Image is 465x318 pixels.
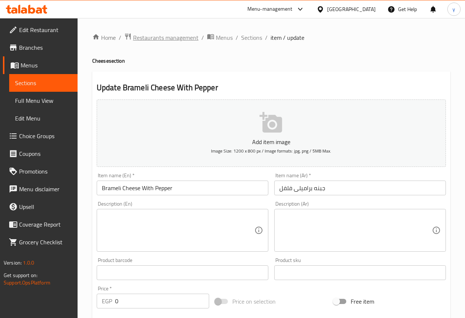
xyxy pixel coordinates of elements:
p: Add item image [108,137,434,146]
a: Menu disclaimer [3,180,78,198]
span: item / update [271,33,304,42]
a: Sections [9,74,78,92]
span: Full Menu View [15,96,72,105]
div: Menu-management [247,5,293,14]
p: EGP [102,297,112,305]
div: [GEOGRAPHIC_DATA] [327,5,376,13]
span: Menus [216,33,233,42]
span: Coupons [19,149,72,158]
span: Version: [4,258,22,268]
input: Please enter product sku [274,265,446,280]
input: Enter name En [97,181,268,195]
a: Support.OpsPlatform [4,278,50,287]
input: Please enter price [115,294,209,308]
li: / [119,33,121,42]
span: Menus [21,61,72,70]
span: Get support on: [4,270,37,280]
input: Enter name Ar [274,181,446,195]
span: Promotions [19,167,72,176]
span: Image Size: 1200 x 800 px / Image formats: jpg, png / 5MB Max. [211,147,331,155]
a: Upsell [3,198,78,216]
a: Promotions [3,163,78,180]
span: Edit Restaurant [19,25,72,34]
a: Grocery Checklist [3,233,78,251]
span: Sections [15,78,72,87]
span: y [453,5,455,13]
h2: Update Brameli Cheese With Pepper [97,82,446,93]
a: Edit Restaurant [3,21,78,39]
span: Coverage Report [19,220,72,229]
a: Full Menu View [9,92,78,109]
a: Edit Menu [9,109,78,127]
li: / [236,33,238,42]
a: Branches [3,39,78,56]
a: Sections [241,33,262,42]
a: Coupons [3,145,78,163]
span: Restaurants management [133,33,198,42]
button: Add item imageImage Size: 1200 x 800 px / Image formats: jpg, png / 5MB Max. [97,99,446,167]
li: / [201,33,204,42]
a: Menus [207,33,233,42]
a: Menus [3,56,78,74]
span: Price on selection [232,297,276,306]
a: Choice Groups [3,127,78,145]
span: 1.0.0 [23,258,34,268]
span: Free item [351,297,374,306]
a: Coverage Report [3,216,78,233]
input: Please enter product barcode [97,265,268,280]
span: Branches [19,43,72,52]
span: Menu disclaimer [19,185,72,193]
a: Restaurants management [124,33,198,42]
nav: breadcrumb [92,33,450,42]
span: Grocery Checklist [19,238,72,247]
span: Edit Menu [15,114,72,123]
h4: Cheese section [92,57,450,64]
span: Upsell [19,202,72,211]
span: Choice Groups [19,132,72,140]
a: Home [92,33,116,42]
li: / [265,33,268,42]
